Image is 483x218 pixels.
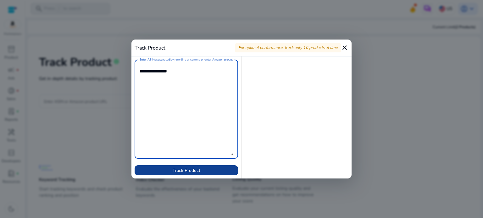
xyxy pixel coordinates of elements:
[135,45,165,51] h4: Track Product
[173,167,200,174] span: Track Product
[238,45,338,51] span: For optimal performance, track only 10 products at time
[135,165,238,175] button: Track Product
[140,58,248,62] mat-label: Enter ASINs separated by new line or comma or enter Amazon product page URL
[341,44,348,51] mat-icon: close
